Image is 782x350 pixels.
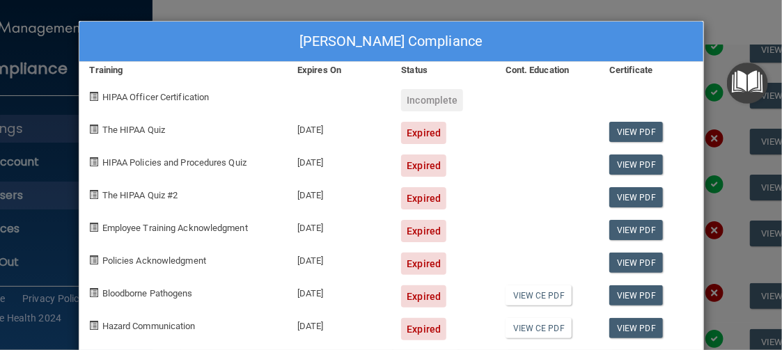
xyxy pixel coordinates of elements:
[609,154,663,175] a: View PDF
[79,22,703,62] div: [PERSON_NAME] Compliance
[391,62,494,79] div: Status
[401,220,446,242] div: Expired
[79,62,288,79] div: Training
[287,111,391,144] div: [DATE]
[287,177,391,209] div: [DATE]
[102,190,178,200] span: The HIPAA Quiz #2
[287,308,391,340] div: [DATE]
[609,318,663,338] a: View PDF
[401,187,446,209] div: Expired
[102,288,193,299] span: Bloodborne Pathogens
[727,63,768,104] button: Open Resource Center
[401,154,446,177] div: Expired
[599,62,703,79] div: Certificate
[506,285,572,305] a: View CE PDF
[401,89,463,111] div: Incomplete
[609,285,663,305] a: View PDF
[102,92,210,102] span: HIPAA Officer Certification
[287,144,391,177] div: [DATE]
[609,253,663,273] a: View PDF
[609,220,663,240] a: View PDF
[506,318,572,338] a: View CE PDF
[401,285,446,308] div: Expired
[102,223,248,233] span: Employee Training Acknowledgment
[401,122,446,144] div: Expired
[287,275,391,308] div: [DATE]
[102,321,196,331] span: Hazard Communication
[287,62,391,79] div: Expires On
[102,255,206,266] span: Policies Acknowledgment
[495,62,599,79] div: Cont. Education
[401,253,446,275] div: Expired
[102,125,165,135] span: The HIPAA Quiz
[102,157,247,168] span: HIPAA Policies and Procedures Quiz
[609,122,663,142] a: View PDF
[287,242,391,275] div: [DATE]
[609,187,663,207] a: View PDF
[401,318,446,340] div: Expired
[287,209,391,242] div: [DATE]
